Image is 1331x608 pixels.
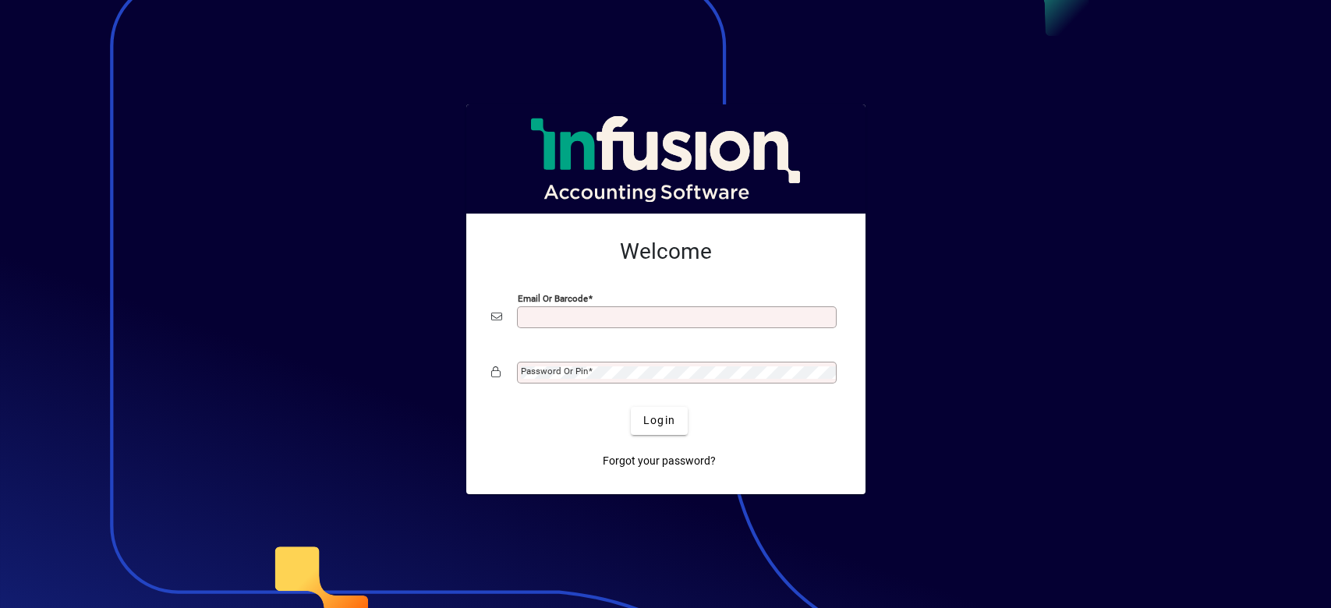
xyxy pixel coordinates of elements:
span: Login [643,412,675,429]
mat-label: Password or Pin [521,366,588,376]
h2: Welcome [491,239,841,265]
mat-label: Email or Barcode [518,292,588,303]
button: Login [631,407,688,435]
a: Forgot your password? [596,447,722,475]
span: Forgot your password? [603,453,716,469]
